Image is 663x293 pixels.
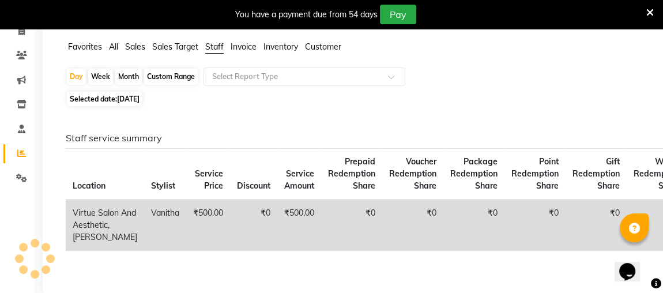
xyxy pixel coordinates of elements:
[125,42,145,52] span: Sales
[231,42,257,52] span: Invoice
[230,200,277,251] td: ₹0
[144,69,198,85] div: Custom Range
[380,5,416,24] button: Pay
[615,247,651,281] iframe: chat widget
[115,69,142,85] div: Month
[67,92,142,106] span: Selected date:
[109,42,118,52] span: All
[88,69,113,85] div: Week
[511,156,559,191] span: Point Redemption Share
[144,200,186,251] td: Vanitha
[443,200,504,251] td: ₹0
[263,42,298,52] span: Inventory
[305,42,341,52] span: Customer
[382,200,443,251] td: ₹0
[235,9,378,21] div: You have a payment due from 54 days
[117,95,140,103] span: [DATE]
[504,200,566,251] td: ₹0
[195,168,223,191] span: Service Price
[284,168,314,191] span: Service Amount
[66,200,144,251] td: Virtue Salon And Aesthetic, [PERSON_NAME]
[66,133,638,144] h6: Staff service summary
[328,156,375,191] span: Prepaid Redemption Share
[321,200,382,251] td: ₹0
[67,69,86,85] div: Day
[152,42,198,52] span: Sales Target
[205,42,224,52] span: Staff
[151,181,175,191] span: Stylist
[237,181,270,191] span: Discount
[186,200,230,251] td: ₹500.00
[73,181,106,191] span: Location
[389,156,436,191] span: Voucher Redemption Share
[68,42,102,52] span: Favorites
[450,156,498,191] span: Package Redemption Share
[277,200,321,251] td: ₹500.00
[572,156,620,191] span: Gift Redemption Share
[566,200,627,251] td: ₹0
